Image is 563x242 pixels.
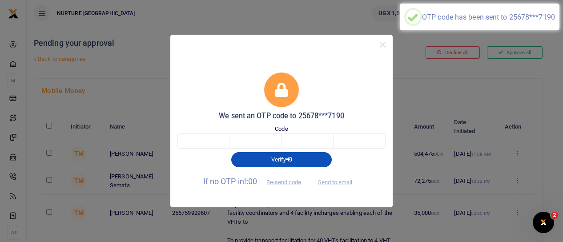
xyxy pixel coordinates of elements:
[551,212,558,219] span: 2
[422,13,555,21] div: OTP code has been sent to 25678***7190
[203,177,309,186] span: If no OTP in
[244,177,257,186] span: !:00
[275,125,288,133] label: Code
[231,152,332,167] button: Verify
[376,38,389,51] button: Close
[177,112,386,121] h5: We sent an OTP code to 25678***7190
[533,212,554,233] iframe: Intercom live chat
